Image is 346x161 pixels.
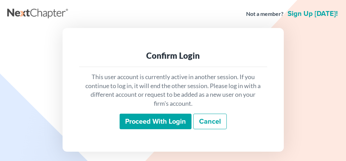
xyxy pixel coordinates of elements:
div: Confirm Login [85,50,262,61]
input: Proceed with login [120,114,191,130]
a: Sign up [DATE]! [286,10,339,17]
a: Cancel [193,114,227,130]
p: This user account is currently active in another session. If you continue to log in, it will end ... [85,73,262,108]
strong: Not a member? [246,10,283,18]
